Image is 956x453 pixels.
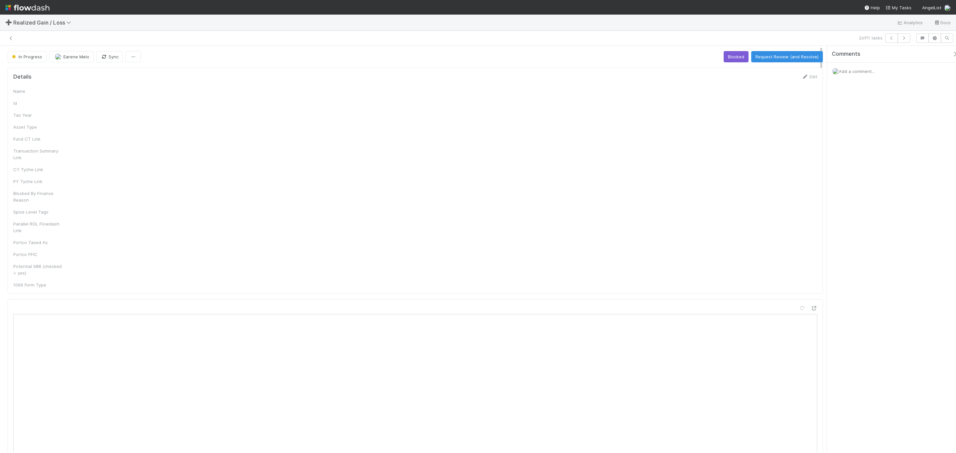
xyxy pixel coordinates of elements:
[944,5,951,11] img: avatar_bc42736a-3f00-4d10-a11d-d22e63cdc729.png
[13,136,63,142] div: Fund CT Link
[13,100,63,106] div: Id
[63,54,89,59] span: Earene Melo
[13,221,63,234] div: Parallel RGL Flowdash Link
[13,251,63,258] div: Portco PFIC
[5,2,49,13] img: logo-inverted-e16ddd16eac7371096b0.svg
[13,124,63,130] div: Asset Type
[13,88,63,95] div: Name
[13,112,63,118] div: Tax Year
[13,209,63,215] div: Spice Level Tags
[13,19,74,26] span: Realized Gain / Loss
[13,239,63,246] div: Portco Taxed As
[49,51,94,62] button: Earene Melo
[897,19,923,27] a: Analytics
[96,51,123,62] button: Sync
[839,69,875,74] span: Add a comment...
[832,68,839,75] img: avatar_bc42736a-3f00-4d10-a11d-d22e63cdc729.png
[922,5,941,10] span: AngelList
[5,20,12,25] span: ➕
[751,51,823,62] button: Request Review (and Resolve)
[934,19,951,27] a: Docs
[13,74,32,80] h5: Details
[802,74,817,79] a: Edit
[13,178,63,185] div: PY Tyche Link
[55,53,61,60] img: avatar_bc42736a-3f00-4d10-a11d-d22e63cdc729.png
[13,148,63,161] div: Transaction Summary Link
[13,282,63,288] div: 1099 Form Type
[859,34,883,41] span: 2 of 11 tasks
[13,263,63,276] div: Potential 988 (checked = yes)
[13,166,63,173] div: CY Tyche Link
[885,4,912,11] a: My Tasks
[885,5,912,10] span: My Tasks
[832,51,860,57] span: Comments
[724,51,749,62] button: Blocked
[13,190,63,203] div: Blocked By Finance Reason
[864,4,880,11] div: Help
